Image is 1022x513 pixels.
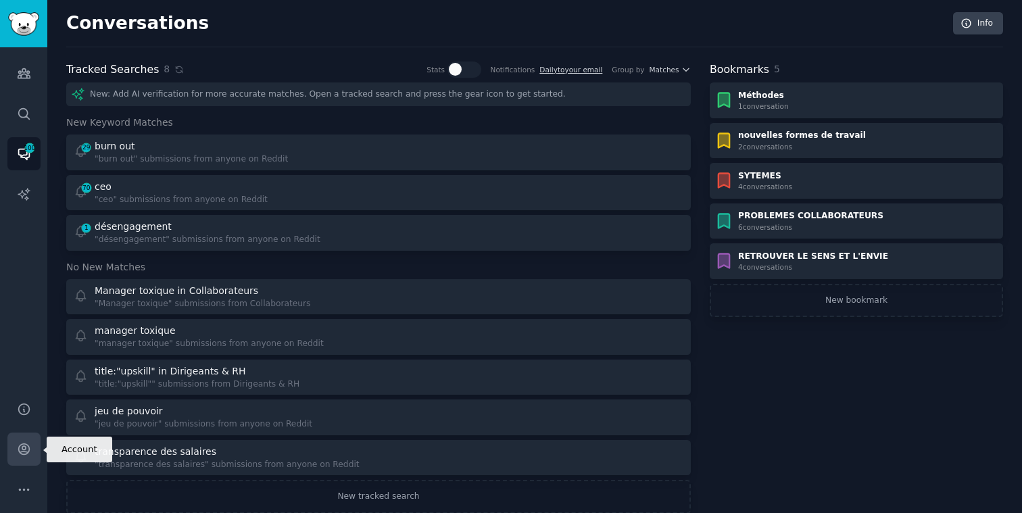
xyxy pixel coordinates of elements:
[66,62,159,78] h2: Tracked Searches
[66,13,209,34] h2: Conversations
[66,215,691,251] a: 1désengagement"désengagement" submissions from anyone on Reddit
[66,440,691,476] a: transparence des salaires"transparence des salaires" submissions from anyone on Reddit
[95,378,299,391] div: "title:"upskill"" submissions from Dirigeants & RH
[95,194,268,206] div: "ceo" submissions from anyone on Reddit
[80,223,93,233] span: 1
[95,234,320,246] div: "désengagement" submissions from anyone on Reddit
[738,142,866,151] div: 2 conversation s
[738,210,883,222] div: PROBLEMES COLLABORATEURS
[710,62,769,78] h2: Bookmarks
[95,404,163,418] div: jeu de pouvoir
[8,12,39,36] img: GummySearch logo
[650,65,679,74] span: Matches
[95,445,216,459] div: transparence des salaires
[738,251,888,263] div: RETROUVER LE SENS ET L'ENVIE
[774,64,780,74] span: 5
[66,175,691,211] a: 70ceo"ceo" submissions from anyone on Reddit
[24,143,36,153] span: 100
[66,399,691,435] a: jeu de pouvoir"jeu de pouvoir" submissions from anyone on Reddit
[738,101,789,111] div: 1 conversation
[95,324,176,338] div: manager toxique
[7,137,41,170] a: 100
[710,163,1003,199] a: SYTEMES4conversations
[738,262,888,272] div: 4 conversation s
[95,220,172,234] div: désengagement
[738,90,789,102] div: Méthodes
[95,153,288,166] div: "burn out" submissions from anyone on Reddit
[738,222,883,232] div: 6 conversation s
[427,65,445,74] div: Stats
[66,360,691,395] a: title:"upskill" in Dirigeants & RH"title:"upskill"" submissions from Dirigeants & RH
[66,319,691,355] a: manager toxique"manager toxique" submissions from anyone on Reddit
[738,130,866,142] div: nouvelles formes de travail
[710,123,1003,159] a: nouvelles formes de travail2conversations
[612,65,644,74] div: Group by
[66,82,691,106] div: New: Add AI verification for more accurate matches. Open a tracked search and press the gear icon...
[539,66,602,74] a: Dailytoyour email
[66,279,691,315] a: Manager toxique in Collaborateurs"Manager toxique" submissions from Collaborateurs
[66,260,145,274] span: No New Matches
[95,418,312,431] div: "jeu de pouvoir" submissions from anyone on Reddit
[95,139,135,153] div: burn out
[710,243,1003,279] a: RETROUVER LE SENS ET L'ENVIE4conversations
[95,338,324,350] div: "manager toxique" submissions from anyone on Reddit
[710,284,1003,318] a: New bookmark
[710,82,1003,118] a: Méthodes1conversation
[953,12,1003,35] a: Info
[95,284,258,298] div: Manager toxique in Collaborateurs
[95,364,246,378] div: title:"upskill" in Dirigeants & RH
[650,65,691,74] button: Matches
[491,65,535,74] div: Notifications
[738,170,792,182] div: SYTEMES
[710,203,1003,239] a: PROBLEMES COLLABORATEURS6conversations
[80,143,93,152] span: 29
[80,183,93,193] span: 70
[95,180,112,194] div: ceo
[738,182,792,191] div: 4 conversation s
[95,298,310,310] div: "Manager toxique" submissions from Collaborateurs
[66,135,691,170] a: 29burn out"burn out" submissions from anyone on Reddit
[95,459,360,471] div: "transparence des salaires" submissions from anyone on Reddit
[164,62,170,76] span: 8
[66,116,173,130] span: New Keyword Matches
